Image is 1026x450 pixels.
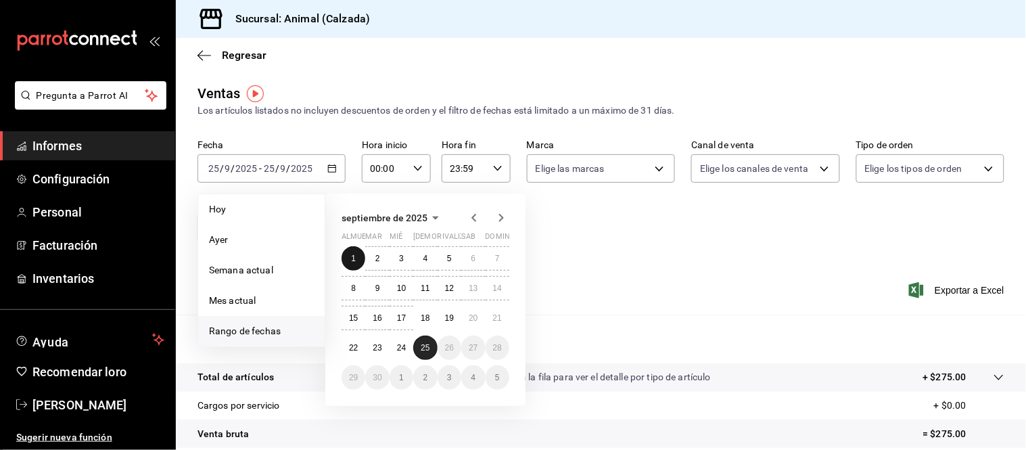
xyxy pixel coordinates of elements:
[349,313,358,323] font: 15
[421,313,429,323] abbr: 18 de septiembre de 2025
[224,163,231,174] input: --
[235,163,258,174] input: ----
[397,343,406,353] abbr: 24 de septiembre de 2025
[373,313,381,323] abbr: 16 de septiembre de 2025
[397,313,406,323] font: 17
[16,432,112,443] font: Sugerir nueva función
[438,232,475,241] font: rivalizar
[495,254,500,263] abbr: 7 de septiembre de 2025
[423,254,428,263] abbr: 4 de septiembre de 2025
[461,336,485,360] button: 27 de septiembre de 2025
[423,373,428,382] abbr: 2 de octubre de 2025
[365,246,389,271] button: 2 de septiembre de 2025
[32,271,94,286] font: Inventarios
[399,373,404,382] abbr: 1 de octubre de 2025
[700,163,808,174] font: Elige los canales de venta
[32,238,97,252] font: Facturación
[486,232,518,241] font: dominio
[397,343,406,353] font: 24
[438,232,475,246] abbr: viernes
[413,276,437,300] button: 11 de septiembre de 2025
[373,343,381,353] font: 23
[275,163,279,174] font: /
[469,284,477,293] abbr: 13 de septiembre de 2025
[438,365,461,390] button: 3 de octubre de 2025
[390,365,413,390] button: 1 de octubre de 2025
[413,306,437,330] button: 18 de septiembre de 2025
[259,163,262,174] font: -
[37,90,129,101] font: Pregunta a Parrot AI
[209,265,273,275] font: Semana actual
[351,254,356,263] abbr: 1 de septiembre de 2025
[445,284,454,293] font: 12
[209,204,226,215] font: Hoy
[287,163,291,174] font: /
[527,140,555,151] font: Marca
[349,343,358,353] font: 22
[493,313,502,323] abbr: 21 de septiembre de 2025
[461,246,485,271] button: 6 de septiembre de 2025
[390,246,413,271] button: 3 de septiembre de 2025
[413,246,437,271] button: 4 de septiembre de 2025
[32,398,127,412] font: [PERSON_NAME]
[486,306,509,330] button: 21 de septiembre de 2025
[486,232,518,246] abbr: domingo
[399,254,404,263] abbr: 3 de septiembre de 2025
[923,428,966,439] font: = $275.00
[423,373,428,382] font: 2
[342,210,444,226] button: septiembre de 2025
[691,140,755,151] font: Canal de venta
[471,373,475,382] abbr: 4 de octubre de 2025
[32,365,126,379] font: Recomendar loro
[486,276,509,300] button: 14 de septiembre de 2025
[32,335,69,349] font: Ayuda
[486,336,509,360] button: 28 de septiembre de 2025
[397,284,406,293] abbr: 10 de septiembre de 2025
[342,306,365,330] button: 15 de septiembre de 2025
[856,140,914,151] font: Tipo de orden
[231,163,235,174] font: /
[222,49,266,62] font: Regresar
[469,313,477,323] abbr: 20 de septiembre de 2025
[197,400,280,411] font: Cargos por servicio
[461,232,475,246] abbr: sábado
[342,276,365,300] button: 8 de septiembre de 2025
[390,232,402,241] font: mié
[32,139,82,153] font: Informes
[493,284,502,293] abbr: 14 de septiembre de 2025
[493,284,502,293] font: 14
[935,285,1004,296] font: Exportar a Excel
[461,306,485,330] button: 20 de septiembre de 2025
[197,105,675,116] font: Los artículos listados no incluyen descuentos de orden y el filtro de fechas está limitado a un m...
[365,232,381,241] font: mar
[934,400,966,411] font: + $0.00
[445,284,454,293] abbr: 12 de septiembre de 2025
[493,313,502,323] font: 21
[469,313,477,323] font: 20
[486,365,509,390] button: 5 de octubre de 2025
[342,365,365,390] button: 29 de septiembre de 2025
[149,35,160,46] button: abrir_cajón_menú
[486,372,711,382] font: Da clic en la fila para ver el detalle por tipo de artículo
[399,254,404,263] font: 3
[438,306,461,330] button: 19 de septiembre de 2025
[373,343,381,353] abbr: 23 de septiembre de 2025
[471,373,475,382] font: 4
[413,365,437,390] button: 2 de octubre de 2025
[373,373,381,382] abbr: 30 de septiembre de 2025
[536,163,605,174] font: Elige las marcas
[349,373,358,382] abbr: 29 de septiembre de 2025
[421,313,429,323] font: 18
[365,306,389,330] button: 16 de septiembre de 2025
[291,163,314,174] input: ----
[247,85,264,102] img: Marcador de información sobre herramientas
[365,276,389,300] button: 9 de septiembre de 2025
[365,232,381,246] abbr: martes
[413,232,493,241] font: [DEMOGRAPHIC_DATA]
[32,172,110,186] font: Configuración
[208,163,220,174] input: --
[342,232,381,241] font: almuerzo
[365,365,389,390] button: 30 de septiembre de 2025
[438,336,461,360] button: 26 de septiembre de 2025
